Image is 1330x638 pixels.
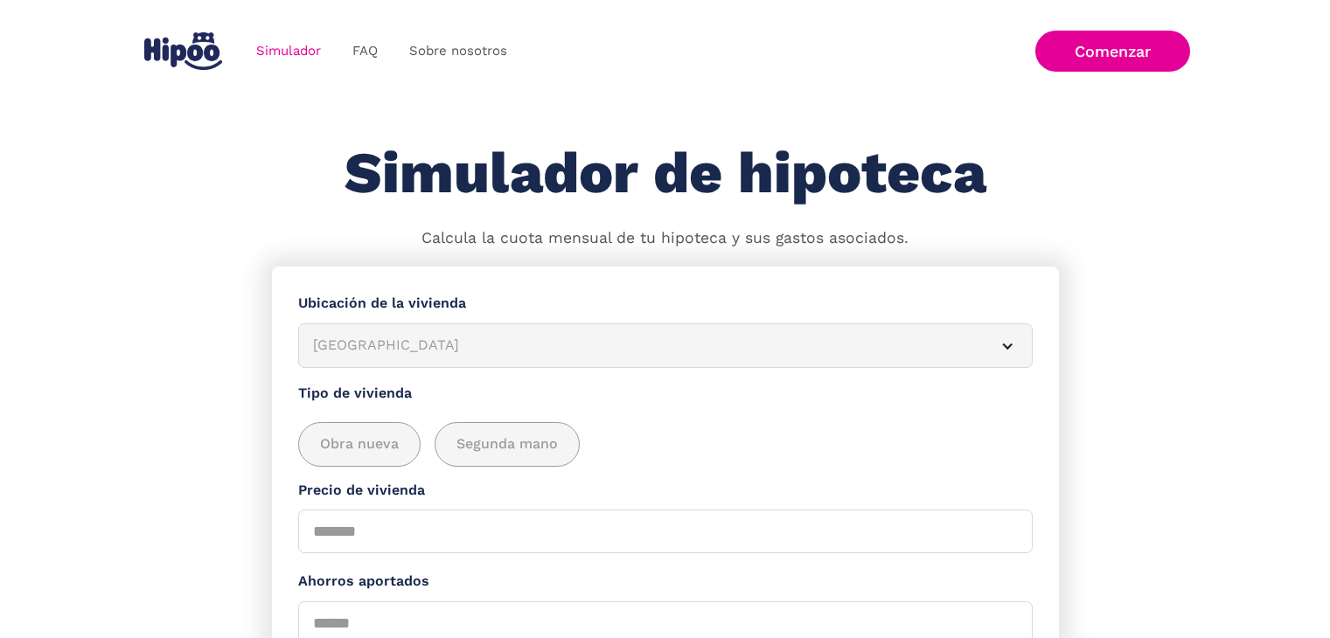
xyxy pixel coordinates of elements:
a: FAQ [337,34,393,68]
h1: Simulador de hipoteca [345,142,986,205]
label: Ubicación de la vivienda [298,293,1033,315]
a: Sobre nosotros [393,34,523,68]
span: Segunda mano [456,433,558,455]
a: Comenzar [1035,31,1190,72]
a: home [141,25,226,77]
span: Obra nueva [320,433,399,455]
div: [GEOGRAPHIC_DATA] [313,335,976,357]
label: Precio de vivienda [298,480,1033,502]
p: Calcula la cuota mensual de tu hipoteca y sus gastos asociados. [421,227,909,250]
article: [GEOGRAPHIC_DATA] [298,323,1033,368]
label: Ahorros aportados [298,571,1033,593]
a: Simulador [240,34,337,68]
div: add_description_here [298,422,1033,467]
label: Tipo de vivienda [298,383,1033,405]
